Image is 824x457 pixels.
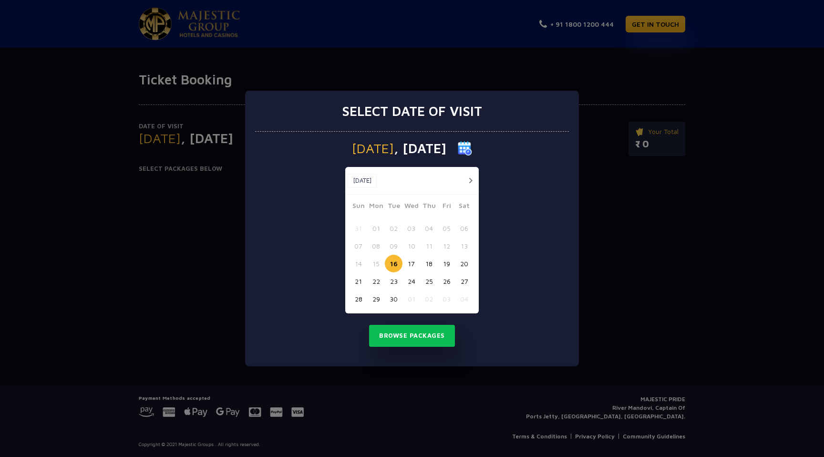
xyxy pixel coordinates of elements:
[367,219,385,237] button: 01
[352,142,394,155] span: [DATE]
[350,255,367,272] button: 14
[402,255,420,272] button: 17
[348,174,377,188] button: [DATE]
[420,219,438,237] button: 04
[420,290,438,308] button: 02
[367,272,385,290] button: 22
[455,290,473,308] button: 04
[367,237,385,255] button: 08
[385,290,402,308] button: 30
[402,200,420,214] span: Wed
[350,272,367,290] button: 21
[394,142,446,155] span: , [DATE]
[438,237,455,255] button: 12
[350,290,367,308] button: 28
[420,272,438,290] button: 25
[438,219,455,237] button: 05
[402,290,420,308] button: 01
[385,255,402,272] button: 16
[350,237,367,255] button: 07
[385,272,402,290] button: 23
[367,290,385,308] button: 29
[458,141,472,156] img: calender icon
[367,255,385,272] button: 15
[420,200,438,214] span: Thu
[455,237,473,255] button: 13
[402,272,420,290] button: 24
[438,272,455,290] button: 26
[350,200,367,214] span: Sun
[367,200,385,214] span: Mon
[438,290,455,308] button: 03
[402,219,420,237] button: 03
[420,255,438,272] button: 18
[455,219,473,237] button: 06
[385,237,402,255] button: 09
[385,219,402,237] button: 02
[420,237,438,255] button: 11
[455,200,473,214] span: Sat
[350,219,367,237] button: 31
[438,200,455,214] span: Fri
[369,325,455,347] button: Browse Packages
[438,255,455,272] button: 19
[402,237,420,255] button: 10
[385,200,402,214] span: Tue
[342,103,482,119] h3: Select date of visit
[455,255,473,272] button: 20
[455,272,473,290] button: 27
